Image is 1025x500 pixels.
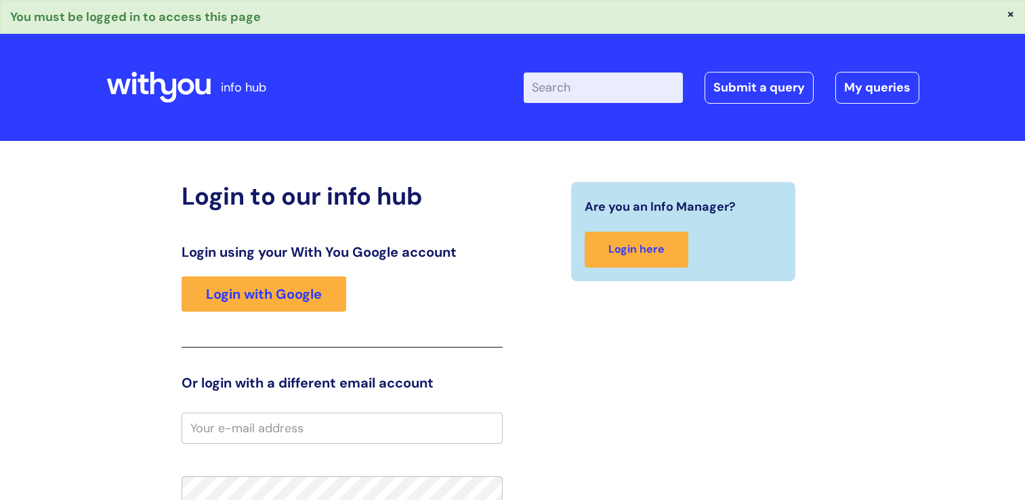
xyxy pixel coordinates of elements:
[585,232,688,268] a: Login here
[585,196,736,217] span: Are you an Info Manager?
[182,413,503,444] input: Your e-mail address
[524,72,683,102] input: Search
[1007,7,1015,20] button: ×
[182,375,503,391] h3: Or login with a different email account
[182,244,503,260] h3: Login using your With You Google account
[705,72,814,103] a: Submit a query
[221,77,266,98] p: info hub
[182,182,503,211] h2: Login to our info hub
[182,276,346,312] a: Login with Google
[835,72,919,103] a: My queries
